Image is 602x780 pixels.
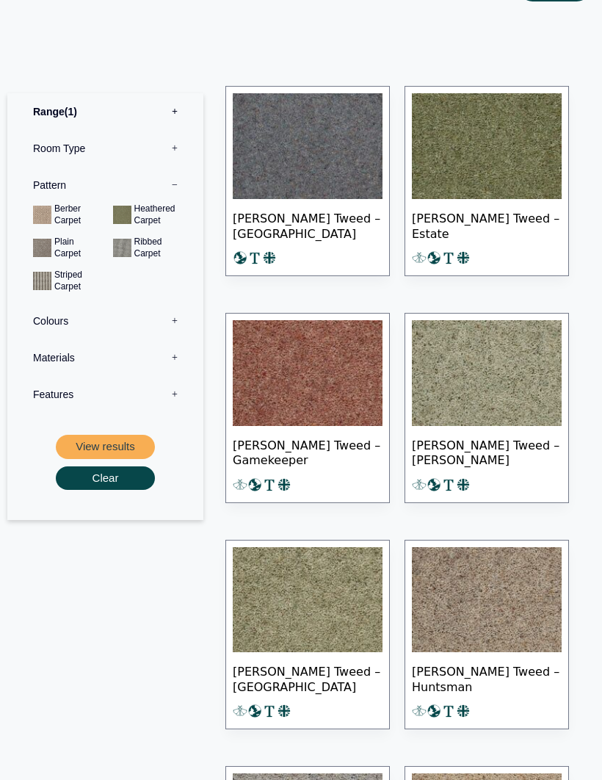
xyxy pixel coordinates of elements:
[18,93,192,130] label: Range
[405,540,569,730] a: [PERSON_NAME] Tweed – Huntsman
[18,167,192,203] label: Pattern
[225,313,390,503] a: [PERSON_NAME] Tweed – Gamekeeper
[65,106,77,118] span: 1
[405,313,569,503] a: [PERSON_NAME] Tweed – [PERSON_NAME]
[233,547,382,653] img: Tomkinson Tweed Highland
[233,652,382,704] span: [PERSON_NAME] Tweed – [GEOGRAPHIC_DATA]
[18,376,192,413] label: Features
[225,86,390,276] a: [PERSON_NAME] Tweed – [GEOGRAPHIC_DATA]
[412,426,562,477] span: [PERSON_NAME] Tweed – [PERSON_NAME]
[18,339,192,376] label: Materials
[412,547,562,653] img: Tomkinson Tweed Huntsman
[225,540,390,730] a: [PERSON_NAME] Tweed – [GEOGRAPHIC_DATA]
[405,86,569,276] a: [PERSON_NAME] Tweed – Estate
[18,303,192,339] label: Colours
[412,93,562,199] img: Tomkinson Tweed Estate
[56,466,155,491] button: Clear
[412,199,562,250] span: [PERSON_NAME] Tweed – Estate
[233,426,382,477] span: [PERSON_NAME] Tweed – Gamekeeper
[233,199,382,250] span: [PERSON_NAME] Tweed – [GEOGRAPHIC_DATA]
[56,435,155,459] button: View results
[412,652,562,704] span: [PERSON_NAME] Tweed – Huntsman
[18,130,192,167] label: Room Type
